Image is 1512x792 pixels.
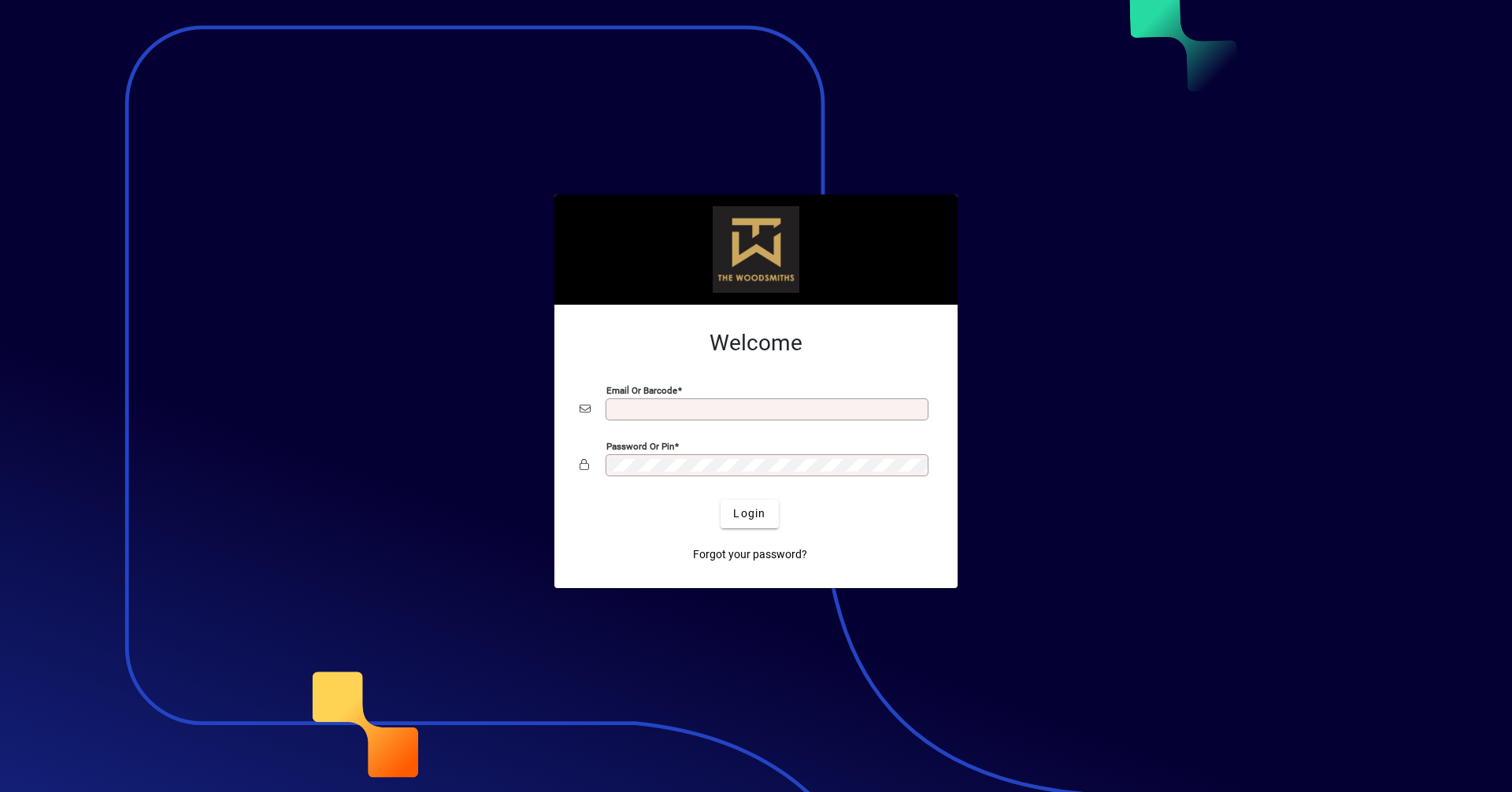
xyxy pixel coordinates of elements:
[580,330,932,357] h2: Welcome
[733,505,765,522] span: Login
[606,440,674,451] mat-label: Password or Pin
[606,384,677,395] mat-label: Email or Barcode
[693,546,807,563] span: Forgot your password?
[721,500,778,528] button: Login
[687,541,813,569] a: Forgot your password?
